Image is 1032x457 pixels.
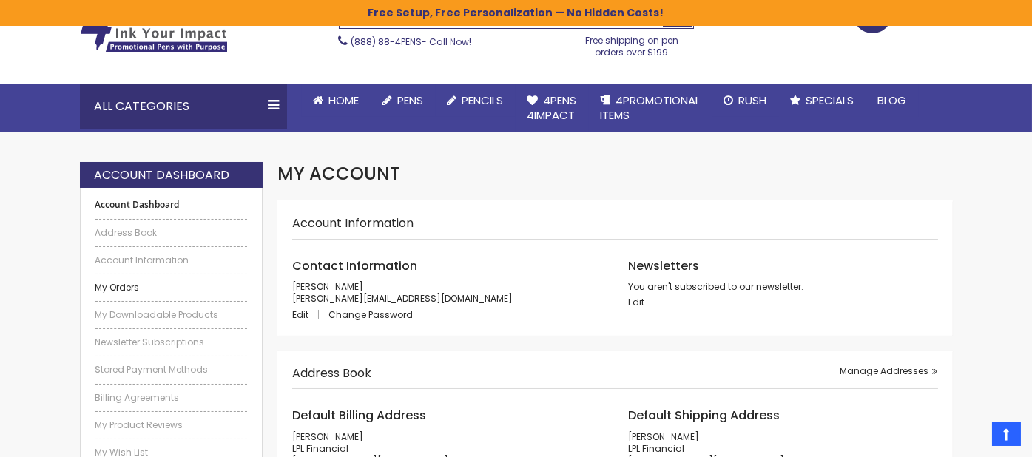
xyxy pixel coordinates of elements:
[292,214,414,231] strong: Account Information
[95,419,248,431] a: My Product Reviews
[866,84,919,117] a: Blog
[779,84,866,117] a: Specials
[628,296,644,308] a: Edit
[292,308,308,321] span: Edit
[328,308,413,321] a: Change Password
[292,407,426,424] span: Default Billing Address
[589,84,712,132] a: 4PROMOTIONALITEMS
[95,227,248,239] a: Address Book
[570,29,694,58] div: Free shipping on pen orders over $199
[292,308,326,321] a: Edit
[739,92,767,108] span: Rush
[95,336,248,348] a: Newsletter Subscriptions
[95,309,248,321] a: My Downloadable Products
[628,407,780,424] span: Default Shipping Address
[436,84,516,117] a: Pencils
[80,5,228,53] img: 4Pens Custom Pens and Promotional Products
[80,84,287,129] div: All Categories
[516,84,589,132] a: 4Pens4impact
[95,364,248,376] a: Stored Payment Methods
[628,281,938,293] p: You aren't subscribed to our newsletter.
[398,92,424,108] span: Pens
[351,35,422,48] a: (888) 88-4PENS
[95,392,248,404] a: Billing Agreements
[601,92,701,123] span: 4PROMOTIONAL ITEMS
[302,84,371,117] a: Home
[840,365,938,377] a: Manage Addresses
[95,254,248,266] a: Account Information
[840,365,929,377] span: Manage Addresses
[292,365,371,382] strong: Address Book
[371,84,436,117] a: Pens
[95,282,248,294] a: My Orders
[329,92,360,108] span: Home
[95,167,230,183] strong: Account Dashboard
[527,92,577,123] span: 4Pens 4impact
[910,417,1032,457] iframe: Google Customer Reviews
[628,257,699,274] span: Newsletters
[292,257,417,274] span: Contact Information
[806,92,854,108] span: Specials
[292,281,602,305] p: [PERSON_NAME] [PERSON_NAME][EMAIL_ADDRESS][DOMAIN_NAME]
[351,35,472,48] span: - Call Now!
[712,84,779,117] a: Rush
[878,92,907,108] span: Blog
[277,161,400,186] span: My Account
[462,92,504,108] span: Pencils
[95,199,248,211] strong: Account Dashboard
